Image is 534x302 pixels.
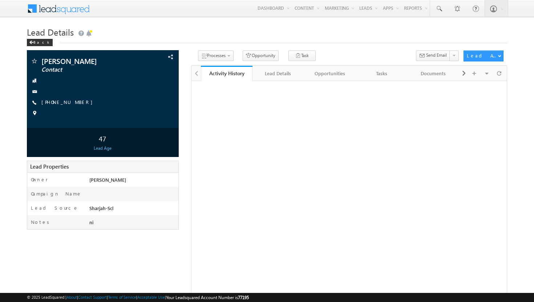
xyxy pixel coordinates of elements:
[89,177,126,183] span: [PERSON_NAME]
[41,66,135,73] span: Contact
[31,190,82,197] label: Campaign Name
[78,295,107,299] a: Contact Support
[243,51,279,61] button: Opportunity
[356,66,408,81] a: Tasks
[89,219,93,225] span: ni
[310,69,349,78] div: Opportunities
[166,295,249,300] span: Your Leadsquared Account Number is
[31,176,48,183] label: Owner
[29,145,177,152] div: Lead Age
[464,51,503,61] button: Lead Actions
[362,69,401,78] div: Tasks
[252,66,304,81] a: Lead Details
[304,66,356,81] a: Opportunities
[27,39,53,46] div: Back
[426,52,447,59] span: Send Email
[108,295,136,299] a: Terms of Service
[27,39,56,45] a: Back
[66,295,77,299] a: About
[27,26,74,38] span: Lead Details
[31,219,52,225] label: Notes
[27,294,249,301] span: © 2025 LeadSquared | | | | |
[137,295,165,299] a: Acceptable Use
[258,69,298,78] div: Lead Details
[416,51,450,61] button: Send Email
[198,51,234,61] button: Processes
[207,53,226,58] span: Processes
[206,70,247,77] div: Activity History
[201,66,252,81] a: Activity History
[41,57,135,65] span: [PERSON_NAME]
[29,132,177,145] div: 47
[238,295,249,300] span: 77195
[41,99,96,106] span: [PHONE_NUMBER]
[288,51,316,61] button: Task
[88,205,178,215] div: Sharjah-Scl
[413,69,453,78] div: Documents
[467,52,498,59] div: Lead Actions
[408,66,459,81] a: Documents
[30,163,69,170] span: Lead Properties
[31,205,78,211] label: Lead Source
